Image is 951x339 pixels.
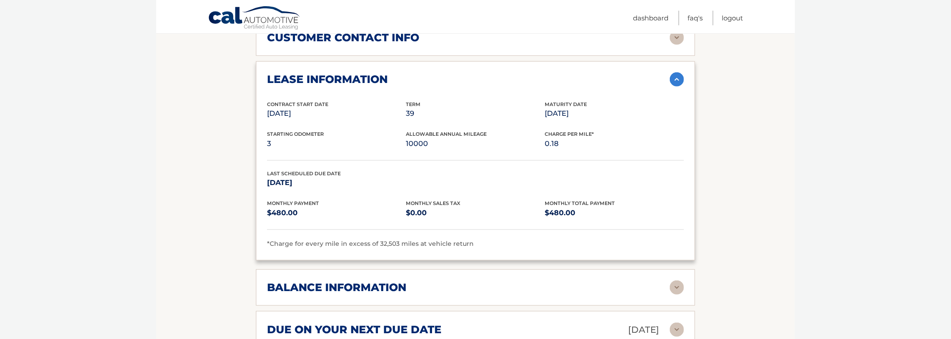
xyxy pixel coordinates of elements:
[545,131,594,137] span: Charge Per Mile*
[267,138,406,150] p: 3
[267,170,341,177] span: Last Scheduled Due Date
[545,207,684,219] p: $480.00
[406,131,487,137] span: Allowable Annual Mileage
[406,101,420,107] span: Term
[267,31,419,44] h2: customer contact info
[670,31,684,45] img: accordion-rest.svg
[406,138,545,150] p: 10000
[267,281,406,294] h2: balance information
[670,323,684,337] img: accordion-rest.svg
[633,11,668,25] a: Dashboard
[267,323,441,336] h2: due on your next due date
[267,200,319,206] span: Monthly Payment
[208,6,301,32] a: Cal Automotive
[267,73,388,86] h2: lease information
[267,107,406,120] p: [DATE]
[545,138,684,150] p: 0.18
[267,207,406,219] p: $480.00
[267,101,328,107] span: Contract Start Date
[267,177,406,189] p: [DATE]
[267,131,324,137] span: Starting Odometer
[545,200,615,206] span: Monthly Total Payment
[406,200,460,206] span: Monthly Sales Tax
[545,101,587,107] span: Maturity Date
[670,72,684,87] img: accordion-active.svg
[545,107,684,120] p: [DATE]
[628,322,659,338] p: [DATE]
[670,280,684,295] img: accordion-rest.svg
[267,240,474,248] span: *Charge for every mile in excess of 32,503 miles at vehicle return
[406,107,545,120] p: 39
[688,11,703,25] a: FAQ's
[722,11,743,25] a: Logout
[406,207,545,219] p: $0.00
